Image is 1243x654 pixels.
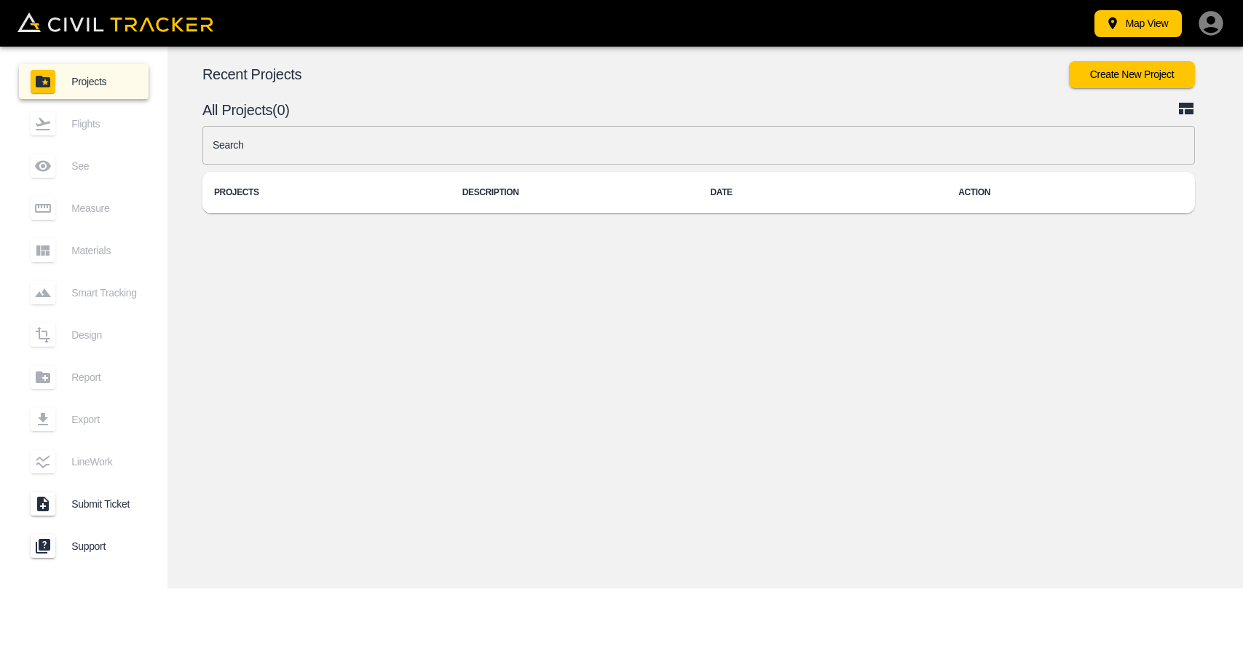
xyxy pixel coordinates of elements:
[17,12,213,33] img: Civil Tracker
[19,529,149,564] a: Support
[1094,10,1182,37] button: Map View
[202,68,1069,80] p: Recent Projects
[1069,61,1195,88] button: Create New Project
[947,172,1195,213] th: ACTION
[202,104,1177,116] p: All Projects(0)
[19,486,149,521] a: Submit Ticket
[202,172,1195,213] table: project-list-table
[451,172,699,213] th: DESCRIPTION
[19,64,149,99] a: Projects
[71,76,137,87] span: Projects
[71,498,137,510] span: Submit Ticket
[202,172,451,213] th: PROJECTS
[699,172,947,213] th: DATE
[71,540,137,552] span: Support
